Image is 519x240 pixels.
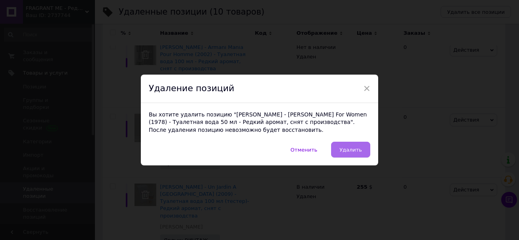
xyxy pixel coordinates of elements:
[290,147,317,153] span: Отменить
[363,82,370,95] span: ×
[331,142,370,157] button: Удалить
[339,147,362,153] span: Удалить
[141,75,378,103] div: Удаление позиций
[149,111,370,134] p: Вы хотите удалить позицию "[PERSON_NAME] - [PERSON_NAME] For Women (1978) - Туалетная вода 50 мл ...
[282,142,326,157] button: Отменить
